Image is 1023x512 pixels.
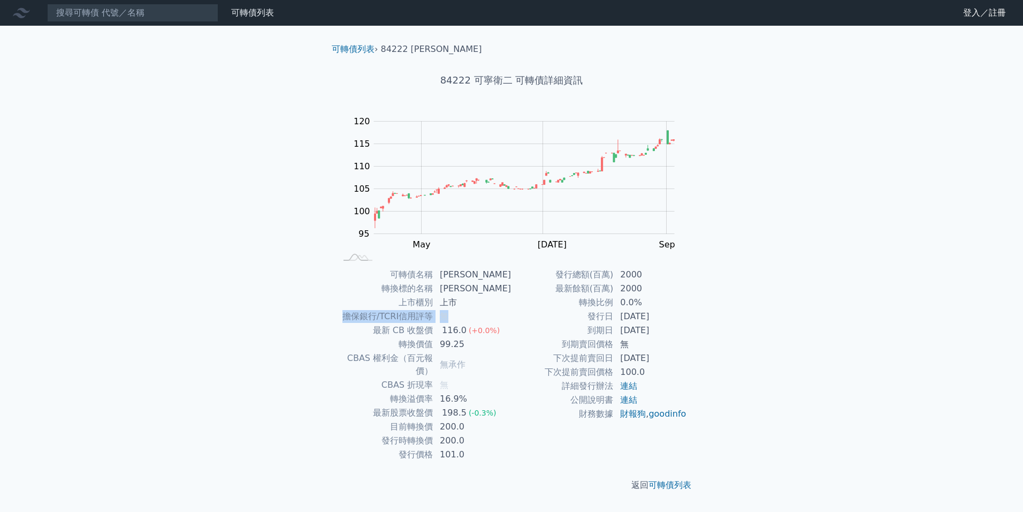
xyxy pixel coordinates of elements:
[336,323,433,337] td: 最新 CB 收盤價
[433,337,511,351] td: 99.25
[336,448,433,462] td: 發行價格
[336,420,433,434] td: 目前轉換價
[511,407,614,421] td: 財務數據
[659,239,675,250] tspan: Sep
[511,268,614,282] td: 發行總額(百萬)
[614,365,687,379] td: 100.0
[511,310,614,323] td: 發行日
[614,337,687,351] td: 無
[332,44,375,54] a: 可轉債列表
[969,461,1023,512] iframe: Chat Widget
[614,351,687,365] td: [DATE]
[440,311,448,321] span: 無
[354,206,370,216] tspan: 100
[336,351,433,378] td: CBAS 權利金（百元報價）
[511,379,614,393] td: 詳細發行辦法
[336,268,433,282] td: 可轉債名稱
[433,434,511,448] td: 200.0
[323,479,700,492] p: 返回
[440,359,465,370] span: 無承作
[47,4,218,22] input: 搜尋可轉債 代號／名稱
[511,337,614,351] td: 到期賣回價格
[614,407,687,421] td: ,
[440,406,469,419] div: 198.5
[354,116,370,126] tspan: 120
[511,282,614,296] td: 最新餘額(百萬)
[231,7,274,18] a: 可轉債列表
[336,378,433,392] td: CBAS 折現率
[511,296,614,310] td: 轉換比例
[332,43,378,56] li: ›
[614,282,687,296] td: 2000
[413,239,430,250] tspan: May
[381,43,482,56] li: 84222 [PERSON_NAME]
[354,139,370,149] tspan: 115
[433,448,511,462] td: 101.0
[433,296,511,310] td: 上市
[969,461,1023,512] div: 聊天小工具
[336,434,433,448] td: 發行時轉換價
[336,337,433,351] td: 轉換價值
[648,409,686,419] a: goodinfo
[433,268,511,282] td: [PERSON_NAME]
[620,409,646,419] a: 財報狗
[336,406,433,420] td: 最新股票收盤價
[648,480,691,490] a: 可轉債列表
[354,161,370,171] tspan: 110
[433,392,511,406] td: 16.9%
[336,296,433,310] td: 上市櫃別
[511,365,614,379] td: 下次提前賣回價格
[511,323,614,337] td: 到期日
[620,381,637,391] a: 連結
[440,324,469,337] div: 116.0
[614,323,687,337] td: [DATE]
[336,392,433,406] td: 轉換溢價率
[614,268,687,282] td: 2000
[538,239,567,250] tspan: [DATE]
[354,184,370,194] tspan: 105
[433,420,511,434] td: 200.0
[511,393,614,407] td: 公開說明書
[614,310,687,323] td: [DATE]
[358,229,369,239] tspan: 95
[469,409,497,417] span: (-0.3%)
[955,4,1014,21] a: 登入／註冊
[440,380,448,390] span: 無
[469,326,500,335] span: (+0.0%)
[323,73,700,88] h1: 84222 可寧衛二 可轉債詳細資訊
[348,116,691,272] g: Chart
[614,296,687,310] td: 0.0%
[433,282,511,296] td: [PERSON_NAME]
[620,395,637,405] a: 連結
[511,351,614,365] td: 下次提前賣回日
[336,310,433,323] td: 擔保銀行/TCRI信用評等
[336,282,433,296] td: 轉換標的名稱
